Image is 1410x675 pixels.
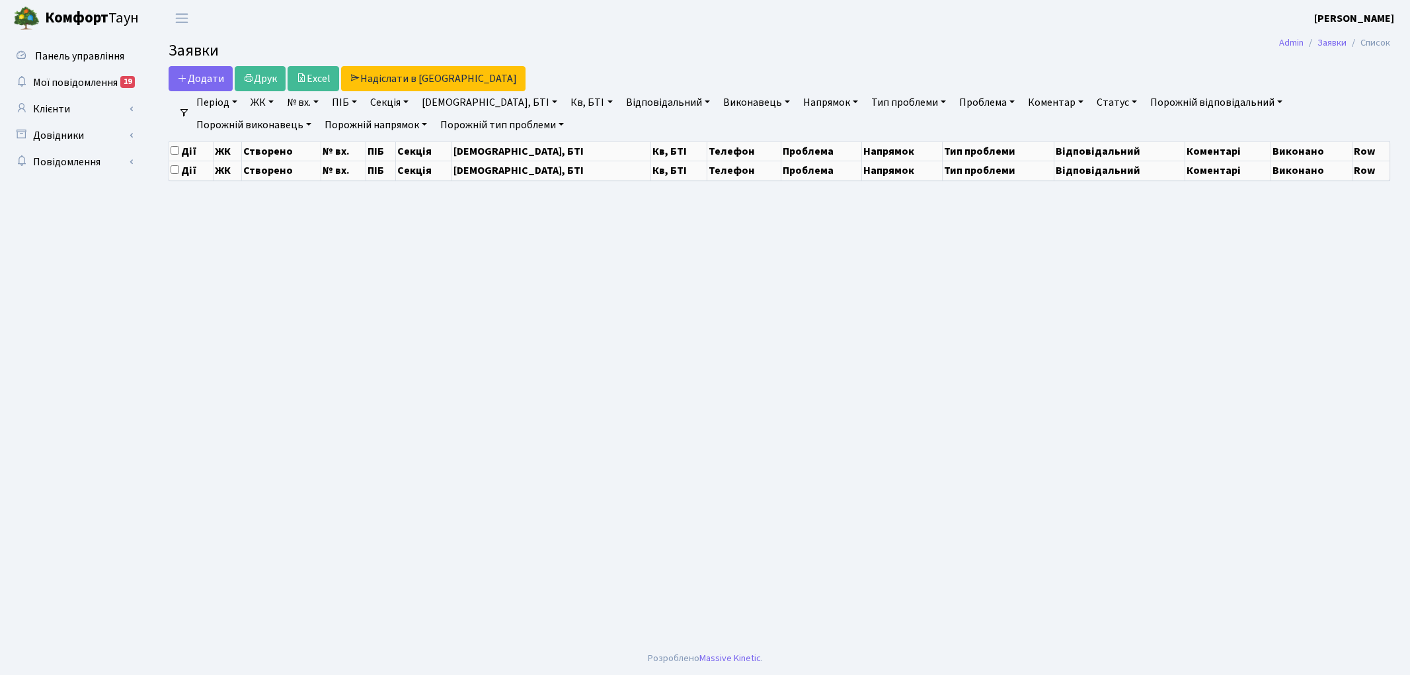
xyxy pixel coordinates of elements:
[866,91,951,114] a: Тип проблеми
[650,141,707,161] th: Кв, БТІ
[169,39,219,62] span: Заявки
[707,161,781,180] th: Телефон
[245,91,279,114] a: ЖК
[177,71,224,86] span: Додати
[214,161,242,180] th: ЖК
[169,141,214,161] th: Дії
[861,161,942,180] th: Напрямок
[781,161,861,180] th: Проблема
[7,149,139,175] a: Повідомлення
[1185,161,1271,180] th: Коментарі
[1279,36,1304,50] a: Admin
[416,91,563,114] a: [DEMOGRAPHIC_DATA], БТІ
[650,161,707,180] th: Кв, БТІ
[242,161,321,180] th: Створено
[1091,91,1142,114] a: Статус
[648,651,763,666] div: Розроблено .
[282,91,324,114] a: № вх.
[565,91,617,114] a: Кв, БТІ
[1317,36,1347,50] a: Заявки
[1314,11,1394,26] a: [PERSON_NAME]
[798,91,863,114] a: Напрямок
[191,114,317,136] a: Порожній виконавець
[327,91,362,114] a: ПІБ
[13,5,40,32] img: logo.png
[7,122,139,149] a: Довідники
[7,69,139,96] a: Мої повідомлення19
[7,96,139,122] a: Клієнти
[718,91,795,114] a: Виконавець
[395,161,451,180] th: Секція
[1347,36,1390,50] li: Список
[191,91,243,114] a: Період
[242,141,321,161] th: Створено
[1352,161,1390,180] th: Row
[621,91,715,114] a: Відповідальний
[365,91,414,114] a: Секція
[341,66,526,91] a: Надіслати в [GEOGRAPHIC_DATA]
[214,141,242,161] th: ЖК
[781,141,861,161] th: Проблема
[1023,91,1089,114] a: Коментар
[366,161,396,180] th: ПІБ
[707,141,781,161] th: Телефон
[699,651,761,665] a: Massive Kinetic
[1054,161,1185,180] th: Відповідальний
[321,141,366,161] th: № вх.
[169,66,233,91] a: Додати
[1271,141,1352,161] th: Виконано
[954,91,1020,114] a: Проблема
[1185,141,1271,161] th: Коментарі
[451,141,650,161] th: [DEMOGRAPHIC_DATA], БТІ
[1271,161,1352,180] th: Виконано
[120,76,135,88] div: 19
[451,161,650,180] th: [DEMOGRAPHIC_DATA], БТІ
[33,75,118,90] span: Мої повідомлення
[45,7,108,28] b: Комфорт
[395,141,451,161] th: Секція
[943,141,1054,161] th: Тип проблеми
[45,7,139,30] span: Таун
[435,114,569,136] a: Порожній тип проблеми
[319,114,432,136] a: Порожній напрямок
[235,66,286,91] a: Друк
[169,161,214,180] th: Дії
[165,7,198,29] button: Переключити навігацію
[1352,141,1390,161] th: Row
[7,43,139,69] a: Панель управління
[321,161,366,180] th: № вх.
[35,49,124,63] span: Панель управління
[1259,29,1410,57] nav: breadcrumb
[1054,141,1185,161] th: Відповідальний
[288,66,339,91] a: Excel
[861,141,942,161] th: Напрямок
[943,161,1054,180] th: Тип проблеми
[1145,91,1288,114] a: Порожній відповідальний
[366,141,396,161] th: ПІБ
